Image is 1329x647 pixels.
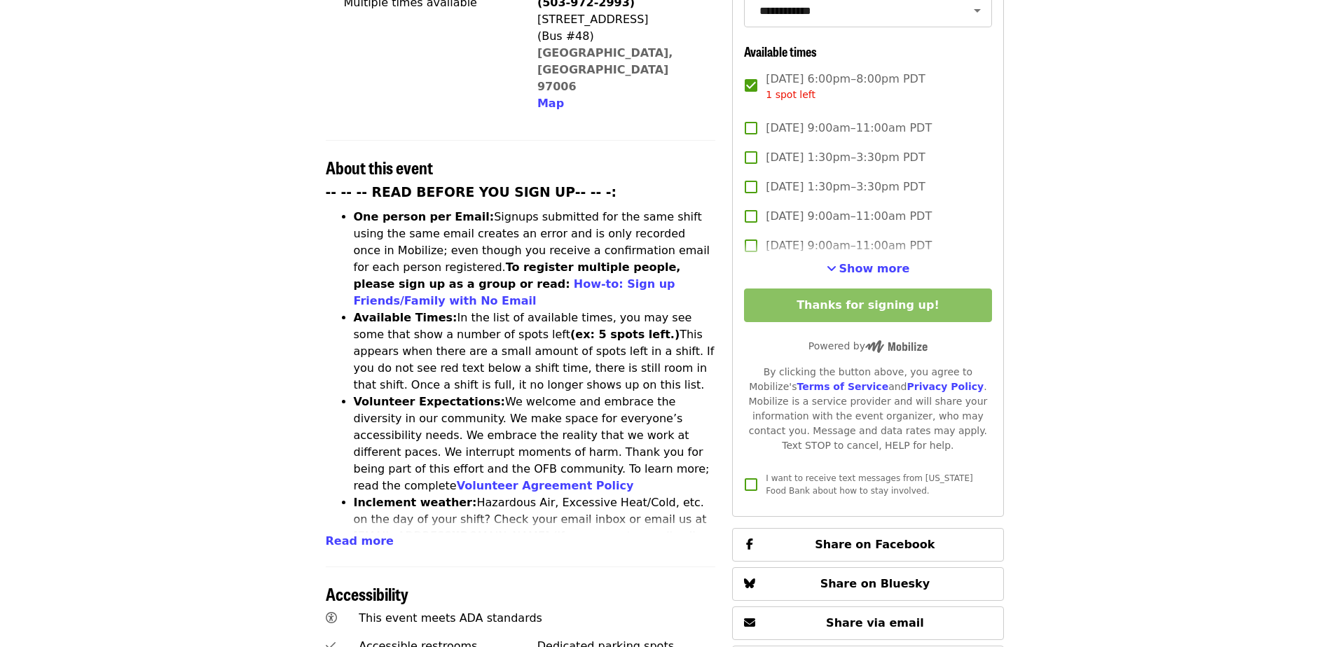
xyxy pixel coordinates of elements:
li: In the list of available times, you may see some that show a number of spots left This appears wh... [354,309,716,394]
li: Signups submitted for the same shift using the same email creates an error and is only recorded o... [354,209,716,309]
strong: (ex: 5 spots left.) [570,328,680,341]
strong: To register multiple people, please sign up as a group or read: [354,260,681,291]
button: See more timeslots [827,260,910,277]
div: (Bus #48) [537,28,704,45]
span: Available times [744,42,817,60]
li: We welcome and embrace the diversity in our community. We make space for everyone’s accessibility... [354,394,716,494]
a: [GEOGRAPHIC_DATA], [GEOGRAPHIC_DATA] 97006 [537,46,673,93]
span: Share via email [826,616,924,629]
span: 1 spot left [766,89,815,100]
button: Share via email [732,606,1003,640]
strong: Inclement weather: [354,496,477,509]
strong: One person per Email: [354,210,495,223]
a: How-to: Sign up Friends/Family with No Email [354,277,675,307]
button: Map [537,95,564,112]
span: Map [537,97,564,110]
span: About this event [326,155,433,179]
a: Privacy Policy [907,381,984,392]
span: [DATE] 1:30pm–3:30pm PDT [766,149,925,166]
i: universal-access icon [326,611,337,625]
button: Open [968,1,987,20]
img: Powered by Mobilize [865,340,928,353]
span: [DATE] 6:00pm–8:00pm PDT [766,71,925,102]
strong: Volunteer Expectations: [354,395,506,408]
button: Share on Bluesky [732,567,1003,601]
span: Read more [326,534,394,548]
span: [DATE] 9:00am–11:00am PDT [766,208,932,225]
span: This event meets ADA standards [359,611,542,625]
strong: Available Times: [354,311,457,324]
span: Powered by [808,340,928,352]
span: Share on Bluesky [820,577,930,590]
li: Hazardous Air, Excessive Heat/Cold, etc. on the day of your shift? Check your email inbox or emai... [354,494,716,578]
span: Accessibility [326,581,408,606]
a: Volunteer Agreement Policy [457,479,634,492]
button: Thanks for signing up! [744,288,991,322]
a: Terms of Service [797,381,888,392]
span: [DATE] 9:00am–11:00am PDT [766,237,932,254]
span: Show more [839,262,910,275]
button: Read more [326,533,394,550]
div: [STREET_ADDRESS] [537,11,704,28]
div: By clicking the button above, you agree to Mobilize's and . Mobilize is a service provider and wi... [744,365,991,453]
span: [DATE] 9:00am–11:00am PDT [766,120,932,137]
span: Share on Facebook [815,538,935,551]
button: Share on Facebook [732,528,1003,562]
span: I want to receive text messages from [US_STATE] Food Bank about how to stay involved. [766,473,972,496]
span: [DATE] 1:30pm–3:30pm PDT [766,179,925,195]
strong: -- -- -- READ BEFORE YOU SIGN UP-- -- -: [326,185,617,200]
